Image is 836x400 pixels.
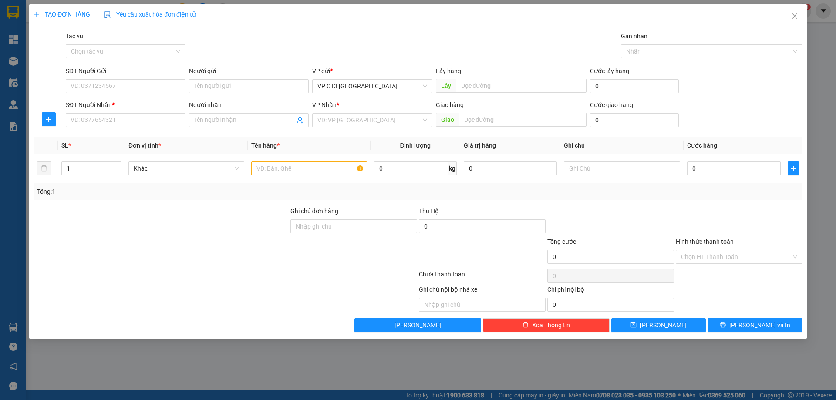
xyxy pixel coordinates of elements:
[189,100,309,110] div: Người nhận
[564,161,680,175] input: Ghi Chú
[134,162,239,175] span: Khác
[400,142,431,149] span: Định lượng
[61,142,68,149] span: SL
[561,137,684,154] th: Ghi chú
[189,66,309,76] div: Người gửi
[419,208,439,215] span: Thu Hộ
[419,298,546,312] input: Nhập ghi chú
[590,67,629,74] label: Cước lấy hàng
[436,113,459,127] span: Giao
[313,66,432,76] div: VP gửi
[611,318,706,332] button: save[PERSON_NAME]
[729,320,790,330] span: [PERSON_NAME] và In
[34,11,40,17] span: plus
[37,161,51,175] button: delete
[34,11,90,18] span: TẠO ĐƠN HÀNG
[547,285,674,298] div: Chi phí nội bộ
[37,187,323,196] div: Tổng: 1
[42,116,55,123] span: plus
[128,142,161,149] span: Đơn vị tính
[290,208,338,215] label: Ghi chú đơn hàng
[522,322,529,329] span: delete
[290,219,417,233] input: Ghi chú đơn hàng
[251,142,280,149] span: Tên hàng
[483,318,610,332] button: deleteXóa Thông tin
[464,142,496,149] span: Giá trị hàng
[436,67,461,74] span: Lấy hàng
[66,100,185,110] div: SĐT Người Nhận
[448,161,457,175] span: kg
[355,318,482,332] button: [PERSON_NAME]
[791,13,798,20] span: close
[782,4,807,29] button: Close
[640,320,687,330] span: [PERSON_NAME]
[66,66,185,76] div: SĐT Người Gửi
[318,80,427,93] span: VP CT3 Nha Trang
[436,101,464,108] span: Giao hàng
[66,33,83,40] label: Tác vụ
[42,112,56,126] button: plus
[590,101,633,108] label: Cước giao hàng
[419,285,546,298] div: Ghi chú nội bộ nhà xe
[104,11,111,18] img: icon
[456,79,587,93] input: Dọc đường
[395,320,442,330] span: [PERSON_NAME]
[720,322,726,329] span: printer
[788,165,799,172] span: plus
[708,318,802,332] button: printer[PERSON_NAME] và In
[297,117,304,124] span: user-add
[251,161,367,175] input: VD: Bàn, Ghế
[464,161,557,175] input: 0
[532,320,570,330] span: Xóa Thông tin
[621,33,647,40] label: Gán nhãn
[459,113,587,127] input: Dọc đường
[631,322,637,329] span: save
[590,79,679,93] input: Cước lấy hàng
[590,113,679,127] input: Cước giao hàng
[687,142,717,149] span: Cước hàng
[418,269,546,285] div: Chưa thanh toán
[547,238,576,245] span: Tổng cước
[313,101,337,108] span: VP Nhận
[436,79,456,93] span: Lấy
[104,11,196,18] span: Yêu cầu xuất hóa đơn điện tử
[676,238,734,245] label: Hình thức thanh toán
[788,161,799,175] button: plus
